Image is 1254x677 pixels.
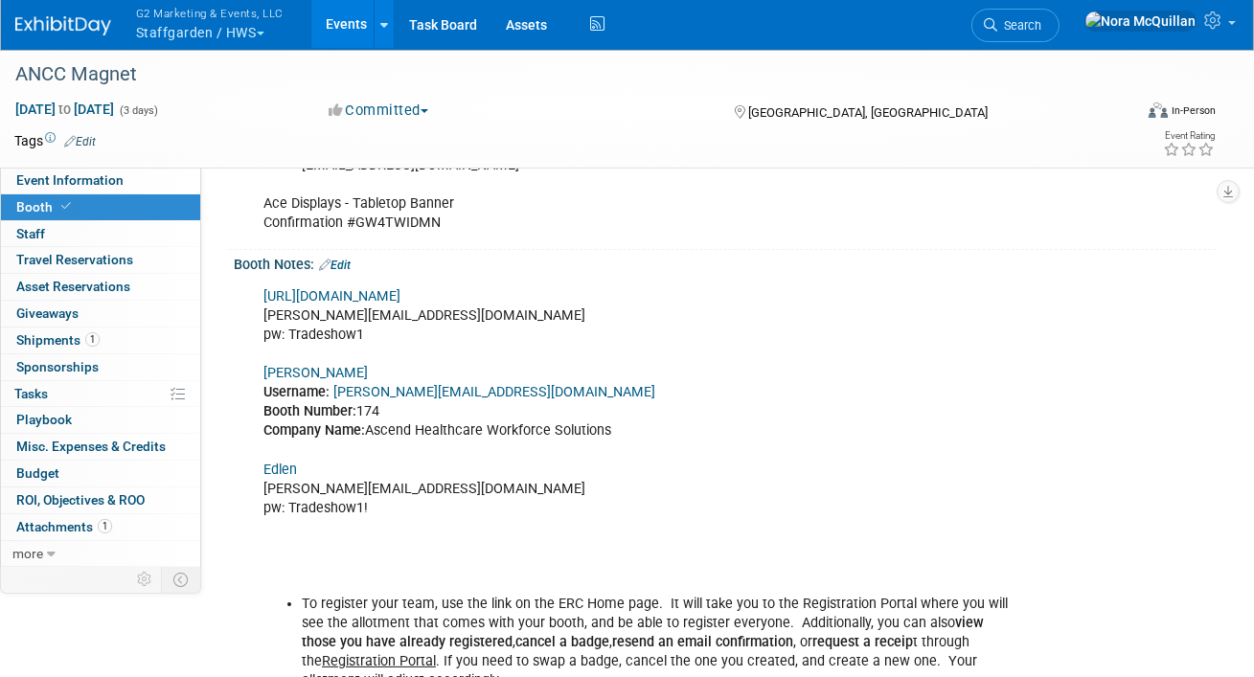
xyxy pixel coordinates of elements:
b: request a receip [812,634,913,650]
button: Committed [322,101,436,121]
span: Sponsorships [16,359,99,374]
span: Booth [16,199,75,214]
span: Asset Reservations [16,279,130,294]
span: ROI, Objectives & ROO [16,492,145,508]
a: Edlen [263,462,297,478]
a: Booth [1,194,200,220]
a: Search [971,9,1060,42]
a: Misc. Expenses & Credits [1,434,200,460]
span: Travel Reservations [16,252,133,267]
a: Giveaways [1,301,200,327]
b: resend an email confirmation [612,634,793,650]
span: Staff [16,226,45,241]
a: Asset Reservations [1,274,200,300]
span: Playbook [16,412,72,427]
i: Booth reservation complete [61,201,71,212]
a: Event Information [1,168,200,193]
img: Format-Inperson.png [1149,102,1168,118]
a: [URL][DOMAIN_NAME] [263,288,400,305]
div: ANCC Magnet [9,57,1113,92]
a: Tasks [1,381,200,407]
span: G2 Marketing & Events, LLC [136,3,284,23]
span: Giveaways [16,305,79,321]
span: Tasks [14,386,48,401]
span: 1 [85,332,100,347]
u: Registration Portal [322,653,436,669]
td: Toggle Event Tabs [162,567,201,592]
span: Attachments [16,519,112,534]
td: Personalize Event Tab Strip [128,567,162,592]
div: Event Format [1039,100,1216,128]
span: more [12,546,43,561]
img: Nora McQuillan [1084,11,1197,32]
span: 1 [98,519,112,533]
a: more [1,541,200,567]
div: Event Rating [1163,131,1215,141]
a: Staff [1,221,200,247]
a: Shipments1 [1,327,200,353]
b: Company Name: [263,422,365,439]
span: Budget [16,465,59,481]
a: Edit [319,259,351,272]
a: [PERSON_NAME] [263,365,368,381]
span: Misc. Expenses & Credits [16,439,166,454]
a: Budget [1,461,200,486]
a: Sponsorships [1,354,200,380]
b: Username: [263,384,330,400]
div: Booth Notes: [234,250,1216,275]
a: ROI, Objectives & ROO [1,487,200,513]
span: Event Information [16,172,124,188]
span: to [56,102,74,117]
span: Search [997,18,1041,33]
a: Travel Reservations [1,247,200,273]
a: Playbook [1,407,200,433]
span: (3 days) [118,104,158,117]
a: Edit [64,135,96,148]
span: Shipments [16,332,100,348]
td: Tags [14,131,96,150]
a: Attachments1 [1,514,200,540]
a: [PERSON_NAME][EMAIL_ADDRESS][DOMAIN_NAME] [333,384,655,400]
span: [GEOGRAPHIC_DATA], [GEOGRAPHIC_DATA] [748,105,988,120]
b: cancel a badge [515,634,609,650]
b: Booth Number: [263,403,356,419]
img: ExhibitDay [15,16,111,35]
div: In-Person [1171,103,1216,118]
span: [DATE] [DATE] [14,101,115,118]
